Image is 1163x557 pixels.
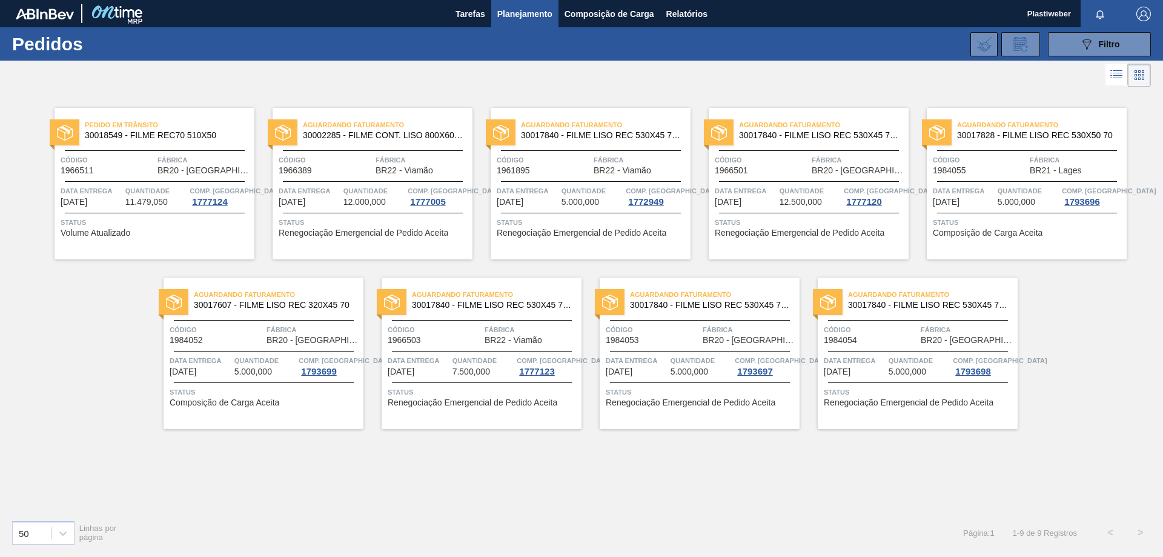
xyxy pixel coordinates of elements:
[279,185,340,197] span: Data entrega
[190,185,251,207] a: Comp. [GEOGRAPHIC_DATA]1777124
[715,198,741,207] span: 26/08/2025
[626,185,720,197] span: Comp. Carga
[408,185,502,197] span: Comp. Carga
[824,398,993,407] span: Renegociação Emergencial de Pedido Aceita
[565,7,654,21] span: Composição de Carga
[1095,518,1125,548] button: <
[497,185,558,197] span: Data entrega
[812,166,906,175] span: BR20 - Sapucaia
[626,185,688,207] a: Comp. [GEOGRAPHIC_DATA]1772949
[497,154,591,166] span: Código
[485,324,578,336] span: Fábrica
[602,295,618,310] img: status
[497,7,552,21] span: Planejamento
[412,289,581,301] span: Aguardando Faturamento
[388,398,557,407] span: Renegociação Emergencial de Pedido Aceita
[517,367,557,376] div: 1777123
[254,108,472,259] a: statusAguardando Faturamento30002285 - FILME CONT. LISO 800X60 100% RECICLADOCódigo1966389Fábrica...
[279,154,373,166] span: Código
[521,119,691,131] span: Aguardando Faturamento
[267,336,360,345] span: BR20 - Sapucaia
[267,324,360,336] span: Fábrica
[630,301,790,310] span: 30017840 - FILME LISO REC 530X45 70%
[715,216,906,228] span: Status
[279,198,305,207] span: 25/08/2025
[824,367,850,376] span: 22/09/2025
[190,197,230,207] div: 1777124
[170,398,279,407] span: Composição de Carga Aceita
[57,125,73,141] img: status
[957,119,1127,131] span: Aguardando Faturamento
[739,119,909,131] span: Aguardando Faturamento
[929,125,945,141] img: status
[953,355,1047,367] span: Comp. Carga
[12,37,193,51] h1: Pedidos
[715,154,809,166] span: Código
[933,185,995,197] span: Data entrega
[594,166,651,175] span: BR22 - Viamão
[388,355,449,367] span: Data entrega
[606,386,797,398] span: Status
[848,301,1008,310] span: 30017840 - FILME LISO REC 530X45 70%
[715,228,884,238] span: Renegociação Emergencial de Pedido Aceita
[963,529,994,538] span: Página : 1
[279,228,448,238] span: Renegociação Emergencial de Pedido Aceita
[739,131,899,140] span: 30017840 - FILME LISO REC 530X45 70%
[800,278,1018,429] a: statusAguardando Faturamento30017840 - FILME LISO REC 530X45 70%Código1984054FábricaBR20 - [GEOGR...
[933,216,1124,228] span: Status
[452,367,490,376] span: 7.500,000
[711,125,727,141] img: status
[145,278,363,429] a: statusAguardando Faturamento30017607 - FILME LISO REC 320X45 70Código1984052FábricaBR20 - [GEOGRA...
[921,324,1015,336] span: Fábrica
[735,355,829,367] span: Comp. Carga
[517,355,578,376] a: Comp. [GEOGRAPHIC_DATA]1777123
[1062,185,1124,207] a: Comp. [GEOGRAPHIC_DATA]1793696
[671,367,708,376] span: 5.000,000
[562,198,599,207] span: 5.000,000
[957,131,1117,140] span: 30017828 - FILME LISO REC 530X50 70
[735,355,797,376] a: Comp. [GEOGRAPHIC_DATA]1793697
[812,154,906,166] span: Fábrica
[363,278,581,429] a: statusAguardando Faturamento30017840 - FILME LISO REC 530X45 70%Código1966503FábricaBR22 - Viamão...
[388,367,414,376] span: 01/09/2025
[703,324,797,336] span: Fábrica
[493,125,509,141] img: status
[844,197,884,207] div: 1777120
[388,386,578,398] span: Status
[933,228,1042,238] span: Composição de Carga Aceita
[703,336,797,345] span: BR20 - Sapucaia
[780,198,822,207] span: 12.500,000
[190,185,283,197] span: Comp. Carga
[61,185,122,197] span: Data entrega
[594,154,688,166] span: Fábrica
[303,131,463,140] span: 30002285 - FILME CONT. LISO 800X60 100% RECICLADO
[1105,64,1128,87] div: Visão em Lista
[408,197,448,207] div: 1777005
[606,367,632,376] span: 22/09/2025
[485,336,542,345] span: BR22 - Viamão
[170,367,196,376] span: 01/09/2025
[303,119,472,131] span: Aguardando Faturamento
[275,125,291,141] img: status
[170,386,360,398] span: Status
[606,355,668,367] span: Data entrega
[889,355,950,367] span: Quantidade
[953,367,993,376] div: 1793698
[452,355,514,367] span: Quantidade
[715,185,777,197] span: Data entrega
[299,355,393,367] span: Comp. Carga
[497,166,530,175] span: 1961895
[279,216,469,228] span: Status
[1062,185,1156,197] span: Comp. Carga
[1048,32,1151,56] button: Filtro
[1099,39,1120,49] span: Filtro
[412,301,572,310] span: 30017840 - FILME LISO REC 530X45 70%
[1128,64,1151,87] div: Visão em Cards
[497,228,666,238] span: Renegociação Emergencial de Pedido Aceita
[824,386,1015,398] span: Status
[388,336,421,345] span: 1966503
[1136,7,1151,21] img: Logout
[456,7,485,21] span: Tarefas
[1030,154,1124,166] span: Fábrica
[343,185,405,197] span: Quantidade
